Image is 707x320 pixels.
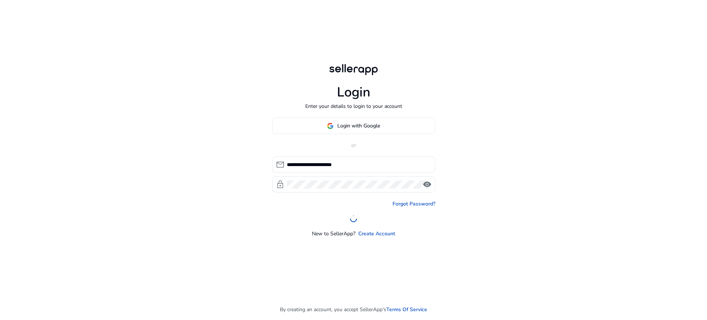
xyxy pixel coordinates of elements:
p: New to SellerApp? [312,230,355,238]
h1: Login [337,84,370,100]
button: Login with Google [272,117,435,134]
span: visibility [423,180,432,189]
a: Terms Of Service [386,306,427,313]
span: mail [276,160,285,169]
img: google-logo.svg [327,123,334,129]
p: Enter your details to login to your account [305,102,402,110]
a: Create Account [358,230,395,238]
a: Forgot Password? [393,200,435,208]
p: or [272,141,435,149]
span: Login with Google [337,122,380,130]
span: lock [276,180,285,189]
